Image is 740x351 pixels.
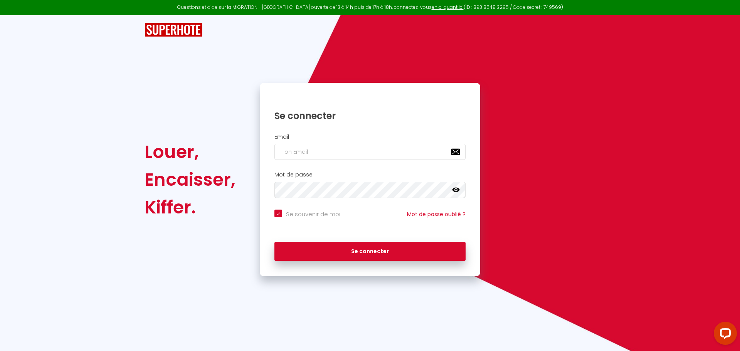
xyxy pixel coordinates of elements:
a: Mot de passe oublié ? [407,210,466,218]
h1: Se connecter [274,110,466,122]
h2: Mot de passe [274,171,466,178]
a: en cliquant ici [432,4,464,10]
button: Se connecter [274,242,466,261]
div: Louer, [145,138,235,166]
img: SuperHote logo [145,23,202,37]
div: Encaisser, [145,166,235,193]
input: Ton Email [274,144,466,160]
iframe: LiveChat chat widget [708,319,740,351]
h2: Email [274,134,466,140]
div: Kiffer. [145,193,235,221]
